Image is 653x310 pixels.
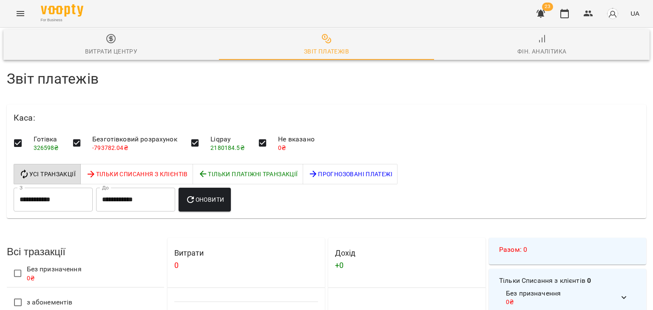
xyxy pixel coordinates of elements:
[607,8,619,20] img: avatar_s.png
[630,9,639,18] span: UA
[499,245,636,255] h4: Разом : 0
[14,164,81,184] button: Усі Транзакції
[7,70,646,87] h4: Звіт платежів
[34,134,59,144] span: Готівка
[499,276,636,286] h4: Тільки Списання з клієнтів
[27,297,73,307] span: з абонементів
[210,134,244,144] span: Liqpay
[34,144,59,151] span: 326598 ₴
[86,169,188,179] span: Тільки Списання з клієнтів
[506,288,619,299] span: Без призначення
[304,46,349,56] div: Звіт платежів
[27,275,35,282] span: 0 ₴
[92,134,177,144] span: Безготівковий розрахунок
[85,46,138,56] div: Витрати центру
[587,276,591,285] b: 0
[193,164,303,184] button: Тільки платіжні Транзакції
[335,249,479,257] h4: Дохід
[627,6,643,21] button: UA
[92,144,128,151] span: -793782.04 ₴
[506,299,514,305] span: 0 ₴
[308,169,392,179] span: Прогнозовані платежі
[278,144,286,151] span: 0 ₴
[542,3,553,11] span: 23
[174,249,318,257] h4: Витрати
[185,194,224,205] span: Оновити
[210,144,244,151] span: 2180184.5 ₴
[10,3,31,24] button: Menu
[80,164,193,184] button: Тільки Списання з клієнтів
[198,169,298,179] span: Тільки платіжні Транзакції
[14,111,639,124] h6: Каса :
[7,246,164,257] h3: Всі тразакції
[27,264,82,274] span: Без призначення
[517,46,567,56] div: Фін. Аналітика
[41,17,83,23] span: For Business
[19,169,76,179] span: Усі Транзакції
[335,261,479,270] h4: + 0
[174,261,318,270] h4: 0
[303,164,397,184] button: Прогнозовані платежі
[179,188,231,211] button: Оновити
[278,134,314,144] span: Не вказано
[41,4,83,17] img: Voopty Logo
